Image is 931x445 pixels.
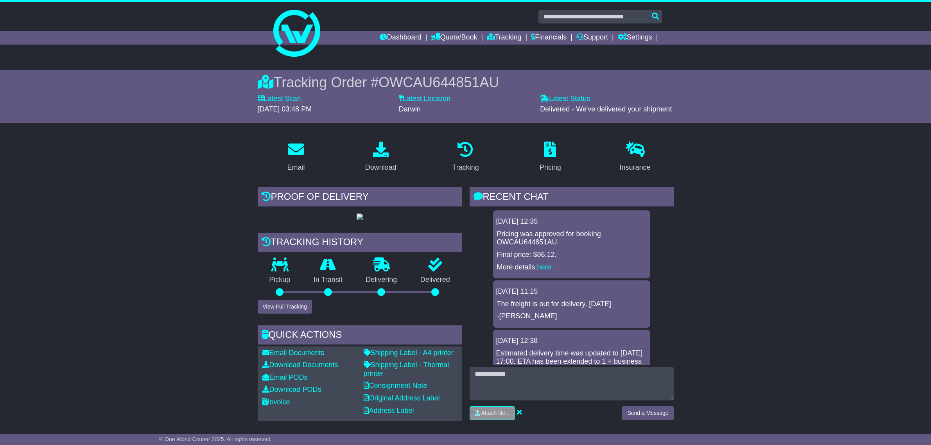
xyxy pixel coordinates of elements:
[258,276,302,284] p: Pickup
[258,105,312,113] span: [DATE] 03:48 PM
[258,187,462,208] div: Proof of Delivery
[622,406,673,420] button: Send a Message
[496,349,647,375] div: Estimated delivery time was updated to [DATE] 17:00. ETA has been extended to 1 + business day..
[537,263,551,271] a: here
[357,214,363,220] img: GetPodImage
[496,217,647,226] div: [DATE] 12:35
[258,325,462,346] div: Quick Actions
[380,31,422,45] a: Dashboard
[615,139,656,176] a: Insurance
[287,162,305,173] div: Email
[399,95,450,103] label: Latest Location
[262,349,325,357] a: Email Documents
[399,105,421,113] span: Darwin
[258,233,462,254] div: Tracking history
[470,187,674,208] div: RECENT CHAT
[364,361,449,377] a: Shipping Label - Thermal printer
[496,337,647,345] div: [DATE] 12:38
[354,276,409,284] p: Delivering
[447,139,484,176] a: Tracking
[262,373,308,381] a: Email PODs
[540,105,672,113] span: Delivered - We've delivered your shipment
[497,263,646,272] p: More details: .
[496,287,647,296] div: [DATE] 11:15
[258,74,674,91] div: Tracking Order #
[364,394,440,402] a: Original Address Label
[365,162,396,173] div: Download
[618,31,652,45] a: Settings
[535,139,566,176] a: Pricing
[262,386,321,393] a: Download PODs
[302,276,354,284] p: In Transit
[497,230,646,247] p: Pricing was approved for booking OWCAU644851AU.
[431,31,477,45] a: Quote/Book
[360,139,402,176] a: Download
[497,300,646,309] p: The freight is out for delivery, [DATE]
[452,162,479,173] div: Tracking
[159,436,272,442] span: © One World Courier 2025. All rights reserved.
[497,251,646,259] p: Final price: $86.12.
[282,139,310,176] a: Email
[364,349,454,357] a: Shipping Label - A4 printer
[497,312,646,321] p: -[PERSON_NAME]
[378,74,499,90] span: OWCAU644851AU
[487,31,521,45] a: Tracking
[262,361,338,369] a: Download Documents
[620,162,651,173] div: Insurance
[540,162,561,173] div: Pricing
[409,276,462,284] p: Delivered
[262,398,290,406] a: Invoice
[258,300,312,314] button: View Full Tracking
[540,95,590,103] label: Latest Status
[576,31,608,45] a: Support
[364,382,427,389] a: Consignment Note
[364,407,414,414] a: Address Label
[258,95,301,103] label: Latest Scan
[531,31,567,45] a: Financials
